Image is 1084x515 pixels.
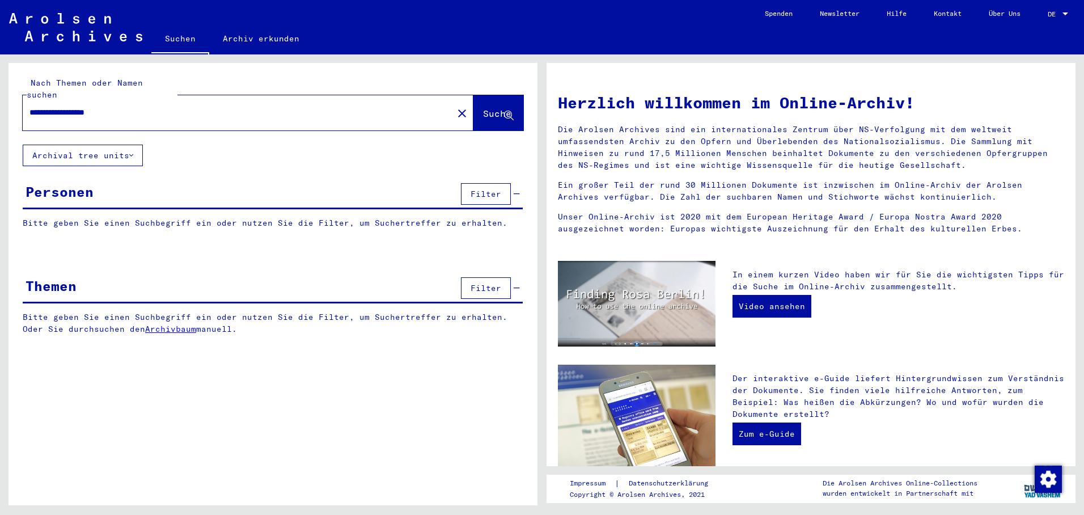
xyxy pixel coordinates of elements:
p: Die Arolsen Archives sind ein internationales Zentrum über NS-Verfolgung mit dem weltweit umfasse... [558,124,1064,171]
p: Die Arolsen Archives Online-Collections [823,478,977,488]
p: wurden entwickelt in Partnerschaft mit [823,488,977,499]
p: Unser Online-Archiv ist 2020 mit dem European Heritage Award / Europa Nostra Award 2020 ausgezeic... [558,211,1064,235]
div: Personen [26,181,94,202]
button: Filter [461,277,511,299]
span: Filter [471,283,501,293]
span: Filter [471,189,501,199]
p: Bitte geben Sie einen Suchbegriff ein oder nutzen Sie die Filter, um Suchertreffer zu erhalten. [23,217,523,229]
button: Clear [451,102,473,124]
button: Suche [473,95,523,130]
a: Datenschutzerklärung [620,478,722,489]
p: Der interaktive e-Guide liefert Hintergrundwissen zum Verständnis der Dokumente. Sie finden viele... [732,373,1064,420]
a: Archiv erkunden [209,25,313,52]
p: In einem kurzen Video haben wir für Sie die wichtigsten Tipps für die Suche im Online-Archiv zusa... [732,269,1064,293]
div: | [570,478,722,489]
button: Filter [461,183,511,205]
mat-icon: close [455,107,469,120]
a: Zum e-Guide [732,423,801,445]
p: Bitte geben Sie einen Suchbegriff ein oder nutzen Sie die Filter, um Suchertreffer zu erhalten. O... [23,311,523,335]
div: Themen [26,276,77,296]
a: Impressum [570,478,615,489]
img: video.jpg [558,261,715,347]
a: Video ansehen [732,295,811,318]
mat-label: Nach Themen oder Namen suchen [27,78,143,100]
p: Copyright © Arolsen Archives, 2021 [570,489,722,500]
img: Zustimmung ändern [1035,466,1062,493]
a: Archivbaum [145,324,196,334]
span: Suche [483,108,511,119]
span: DE [1048,10,1060,18]
img: Arolsen_neg.svg [9,13,142,41]
img: yv_logo.png [1022,474,1064,503]
p: Ein großer Teil der rund 30 Millionen Dokumente ist inzwischen im Online-Archiv der Arolsen Archi... [558,179,1064,203]
img: eguide.jpg [558,365,715,470]
h1: Herzlich willkommen im Online-Archiv! [558,91,1064,115]
div: Zustimmung ändern [1034,465,1061,492]
a: Suchen [151,25,209,54]
button: Archival tree units [23,145,143,166]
